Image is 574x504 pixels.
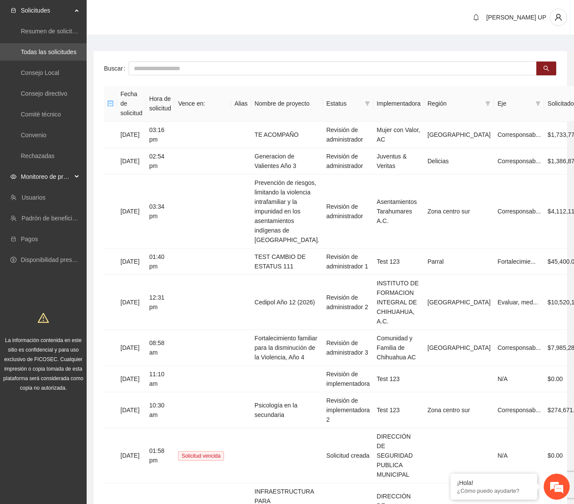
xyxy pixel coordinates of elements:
td: Mujer con Valor, AC [373,122,424,148]
td: [DATE] [117,366,146,392]
td: Fortalecimiento familiar para la disminución de la Violencia, Año 4 [251,330,323,366]
a: Disponibilidad presupuestal [21,256,95,263]
span: Evaluar, med... [497,299,538,306]
th: Vence en: [175,86,231,122]
a: Rechazadas [21,152,55,159]
th: Implementadora [373,86,424,122]
a: Padrón de beneficiarios [22,215,85,222]
td: Generacion de Valientes Año 3 [251,148,323,174]
td: Asentamientos Tarahumares A.C. [373,174,424,249]
span: La información contenida en este sitio es confidencial y para uso exclusivo de FICOSEC. Cualquier... [3,337,84,391]
span: inbox [10,7,16,13]
span: Fortalecimie... [497,258,535,265]
td: [DATE] [117,392,146,428]
td: TEST CAMBIO DE ESTATUS 111 [251,249,323,275]
td: [DATE] [117,275,146,330]
button: user [550,9,567,26]
span: search [543,65,549,72]
td: 12:31 pm [146,275,175,330]
a: Todas las solicitudes [21,48,76,55]
td: Parral [424,249,494,275]
a: Consejo Local [21,69,59,76]
td: Revisión de administrador [323,148,373,174]
td: Delicias [424,148,494,174]
td: [DATE] [117,174,146,249]
td: [GEOGRAPHIC_DATA] [424,275,494,330]
td: Zona centro sur [424,174,494,249]
td: 01:40 pm [146,249,175,275]
td: Juventus & Veritas [373,148,424,174]
td: Revisión de administrador 2 [323,275,373,330]
span: warning [38,312,49,323]
td: [DATE] [117,122,146,148]
td: Test 123 [373,392,424,428]
span: filter [365,101,370,106]
span: eye [10,174,16,180]
th: Alias [231,86,251,122]
td: 11:10 am [146,366,175,392]
td: 03:34 pm [146,174,175,249]
td: Zona centro sur [424,392,494,428]
td: [DATE] [117,249,146,275]
span: [PERSON_NAME] UP [486,14,546,21]
div: ¡Hola! [457,479,531,486]
span: Corresponsab... [497,208,541,215]
span: Estatus [326,99,361,108]
th: Hora de solicitud [146,86,175,122]
span: Solicitud vencida [178,451,224,461]
a: Comité técnico [21,111,61,118]
span: Monitoreo de proyectos [21,168,72,185]
span: Corresponsab... [497,158,541,165]
a: Consejo directivo [21,90,67,97]
span: filter [534,97,542,110]
th: Fecha de solicitud [117,86,146,122]
td: DIRECCIÓN DE SEGURIDAD PUBLICA MUNICIPAL [373,428,424,483]
td: Revisión de administrador 1 [323,249,373,275]
td: INSTITUTO DE FORMACION INTEGRAL DE CHIHUAHUA, A.C. [373,275,424,330]
span: bell [470,14,483,21]
td: Revisión de implementadora [323,366,373,392]
span: filter [483,97,492,110]
a: Usuarios [22,194,45,201]
td: Comunidad y Familia de Chihuahua AC [373,330,424,366]
td: Cedipol Año 12 (2026) [251,275,323,330]
a: Pagos [21,236,38,242]
span: filter [363,97,372,110]
span: Región [428,99,482,108]
span: Corresponsab... [497,407,541,414]
td: [DATE] [117,330,146,366]
td: 08:58 am [146,330,175,366]
td: [DATE] [117,148,146,174]
td: Revisión de implementadora 2 [323,392,373,428]
span: minus-square [107,100,114,107]
span: Solicitudes [21,2,72,19]
span: Corresponsab... [497,344,541,351]
td: 10:30 am [146,392,175,428]
td: TE ACOMPAÑO [251,122,323,148]
th: Nombre de proyecto [251,86,323,122]
td: 03:16 pm [146,122,175,148]
td: Solicitud creada [323,428,373,483]
a: Convenio [21,132,46,139]
td: Psicología en la secundaria [251,392,323,428]
td: Revisión de administrador [323,174,373,249]
span: filter [485,101,490,106]
button: bell [469,10,483,24]
td: Revisión de administrador 3 [323,330,373,366]
td: [GEOGRAPHIC_DATA] [424,330,494,366]
span: Eje [497,99,532,108]
a: Resumen de solicitudes por aprobar [21,28,118,35]
span: user [550,13,567,21]
td: [GEOGRAPHIC_DATA] [424,122,494,148]
td: Test 123 [373,366,424,392]
span: filter [535,101,541,106]
td: 01:58 pm [146,428,175,483]
td: 02:54 pm [146,148,175,174]
td: N/A [494,428,544,483]
td: Revisión de administrador [323,122,373,148]
span: Corresponsab... [497,131,541,138]
td: [DATE] [117,428,146,483]
td: Test 123 [373,249,424,275]
button: search [536,61,556,75]
p: ¿Cómo puedo ayudarte? [457,488,531,494]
